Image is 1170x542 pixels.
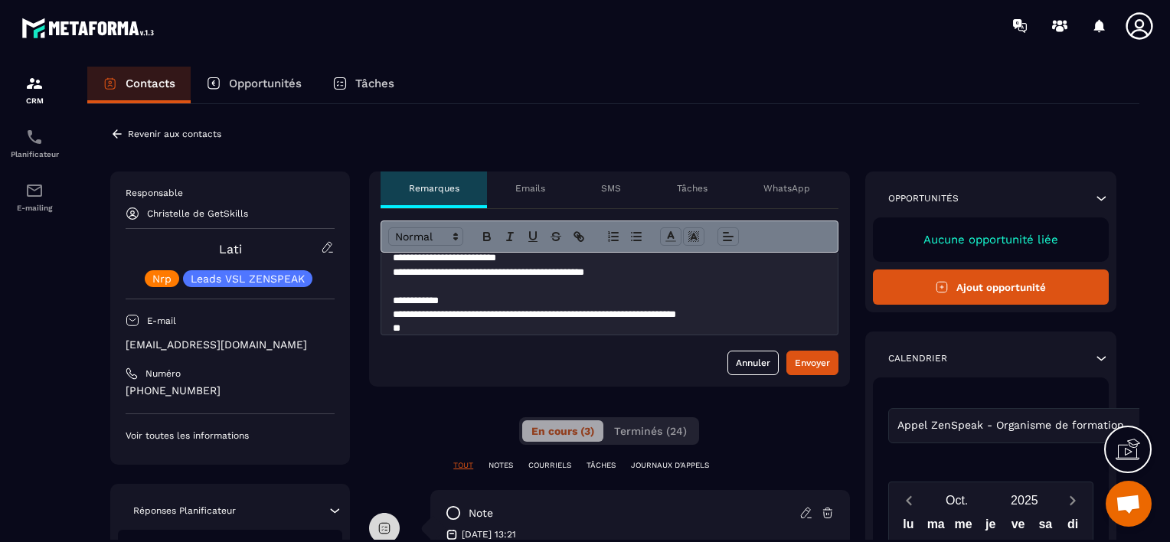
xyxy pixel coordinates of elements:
[191,67,317,103] a: Opportunités
[126,384,335,398] p: [PHONE_NUMBER]
[219,242,242,256] a: Lati
[977,514,1005,540] div: je
[1058,490,1087,511] button: Next month
[1128,417,1139,434] input: Search for option
[727,351,779,375] button: Annuler
[453,460,473,471] p: TOUT
[128,129,221,139] p: Revenir aux contacts
[923,487,991,514] button: Open months overlay
[126,429,335,442] p: Voir toutes les informations
[25,74,44,93] img: formation
[991,487,1058,514] button: Open years overlay
[4,170,65,224] a: emailemailE-mailing
[786,351,838,375] button: Envoyer
[895,490,923,511] button: Previous month
[126,77,175,90] p: Contacts
[888,352,947,364] p: Calendrier
[888,408,1161,443] div: Search for option
[355,77,394,90] p: Tâches
[1031,514,1059,540] div: sa
[317,67,410,103] a: Tâches
[614,425,687,437] span: Terminés (24)
[4,204,65,212] p: E-mailing
[409,182,459,194] p: Remarques
[601,182,621,194] p: SMS
[4,96,65,105] p: CRM
[922,514,949,540] div: ma
[587,460,616,471] p: TÂCHES
[605,420,696,442] button: Terminés (24)
[489,460,513,471] p: NOTES
[21,14,159,42] img: logo
[894,417,1128,434] span: Appel ZenSpeak - Organisme de formation
[895,514,923,540] div: lu
[147,315,176,327] p: E-mail
[4,63,65,116] a: formationformationCRM
[515,182,545,194] p: Emails
[133,504,236,517] p: Réponses Planificateur
[87,67,191,103] a: Contacts
[949,514,977,540] div: me
[631,460,709,471] p: JOURNAUX D'APPELS
[888,192,959,204] p: Opportunités
[462,528,516,540] p: [DATE] 13:21
[763,182,810,194] p: WhatsApp
[1106,481,1152,527] div: Ouvrir le chat
[152,273,172,284] p: Nrp
[531,425,594,437] span: En cours (3)
[191,273,305,284] p: Leads VSL ZENSPEAK
[888,233,1094,247] p: Aucune opportunité liée
[126,338,335,352] p: [EMAIL_ADDRESS][DOMAIN_NAME]
[4,150,65,158] p: Planificateur
[229,77,302,90] p: Opportunités
[795,355,830,371] div: Envoyer
[1005,514,1032,540] div: ve
[4,116,65,170] a: schedulerschedulerPlanificateur
[677,182,708,194] p: Tâches
[873,269,1110,305] button: Ajout opportunité
[1059,514,1087,540] div: di
[469,506,493,521] p: note
[145,367,181,380] p: Numéro
[522,420,603,442] button: En cours (3)
[528,460,571,471] p: COURRIELS
[126,187,335,199] p: Responsable
[25,181,44,200] img: email
[25,128,44,146] img: scheduler
[147,208,248,219] p: Christelle de GetSkills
